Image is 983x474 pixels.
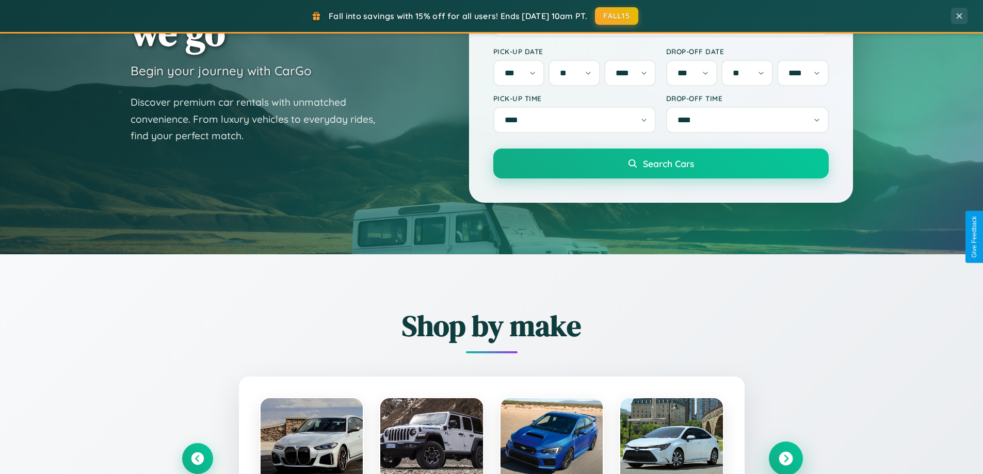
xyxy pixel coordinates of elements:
[493,47,656,56] label: Pick-up Date
[493,94,656,103] label: Pick-up Time
[666,94,829,103] label: Drop-off Time
[182,306,801,346] h2: Shop by make
[493,149,829,178] button: Search Cars
[329,11,587,21] span: Fall into savings with 15% off for all users! Ends [DATE] 10am PT.
[131,63,312,78] h3: Begin your journey with CarGo
[666,47,829,56] label: Drop-off Date
[595,7,638,25] button: FALL15
[131,94,389,144] p: Discover premium car rentals with unmatched convenience. From luxury vehicles to everyday rides, ...
[971,216,978,258] div: Give Feedback
[643,158,694,169] span: Search Cars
